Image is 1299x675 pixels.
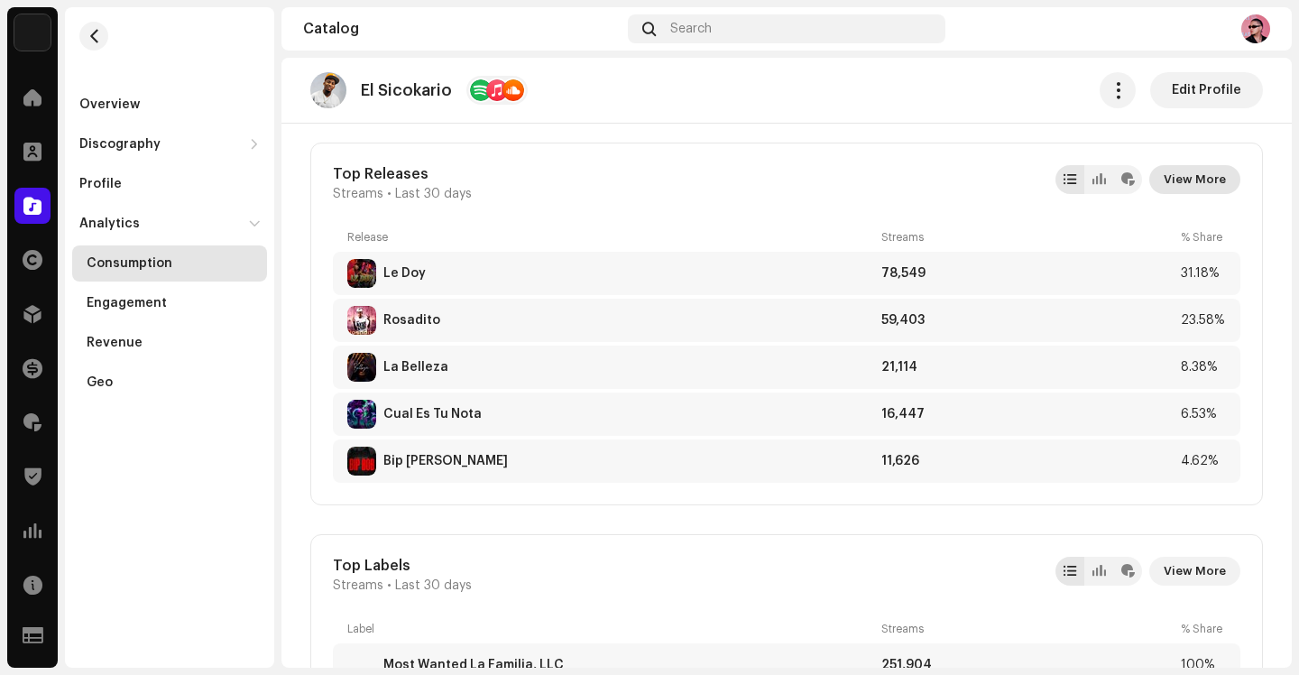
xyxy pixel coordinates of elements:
div: Profile [79,177,122,191]
img: 56BF9E7D-F615-4023-917D-07280A8B2AA1 [347,306,376,335]
div: Cual Es Tu Nota [383,407,482,421]
div: Top Labels [333,557,472,575]
div: Analytics [79,217,140,231]
img: 3f8b1ee6-8fa8-4d5b-9023-37de06d8e731 [14,14,51,51]
div: 23.58% [1181,313,1226,328]
div: 251,904 [881,658,1174,672]
div: Streams [881,622,1174,636]
span: View More [1164,162,1226,198]
div: Label [347,622,874,636]
div: Streams [881,230,1174,245]
re-m-nav-item: Geo [72,365,267,401]
div: Geo [87,375,113,390]
div: Revenue [87,336,143,350]
div: 78,549 [881,266,1174,281]
div: % Share [1181,230,1226,245]
span: Edit Profile [1172,72,1241,108]
div: Most Wanted La Familia, LLC [383,658,564,672]
span: Streams [333,187,383,201]
p: El Sicokario [361,81,452,100]
span: • [387,578,392,593]
div: 6.53% [1181,407,1226,421]
div: Release [347,230,874,245]
div: 16,447 [881,407,1174,421]
span: Last 30 days [395,187,472,201]
img: 78126994-AC0C-45B8-B60E-B0BDAADD5488 [347,353,376,382]
div: Rosadito [383,313,440,328]
re-m-nav-item: Engagement [72,285,267,321]
img: 73840309-CEF7-4E73-BE44-5B30D0C25B24 [347,259,376,288]
div: Engagement [87,296,167,310]
div: Top Releases [333,165,472,183]
re-m-nav-item: Consumption [72,245,267,282]
span: View More [1164,553,1226,589]
button: View More [1149,557,1240,586]
div: 8.38% [1181,360,1226,374]
div: 4.62% [1181,454,1226,468]
img: A7721CB7-E4EB-4BC4-B19A-E7B05C85D2C2 [347,400,376,429]
img: 3510e9c2-cc3f-4b6a-9b7a-8c4b2eabcfaf [1241,14,1270,43]
span: Last 30 days [395,578,472,593]
re-m-nav-item: Revenue [72,325,267,361]
div: 21,114 [881,360,1174,374]
div: Bip Bob [383,454,508,468]
div: 11,626 [881,454,1174,468]
div: 59,403 [881,313,1174,328]
div: Le Doy [383,266,426,281]
div: La Belleza [383,360,448,374]
div: % Share [1181,622,1226,636]
re-m-nav-item: Overview [72,87,267,123]
span: Streams [333,578,383,593]
div: 100% [1181,658,1226,672]
div: 31.18% [1181,266,1226,281]
div: Discography [79,137,161,152]
re-m-nav-item: Profile [72,166,267,202]
re-m-nav-dropdown: Discography [72,126,267,162]
img: 2b2cc181-0bb1-48ac-8039-f2df7ed1c849 [310,72,346,108]
div: Catalog [303,22,621,36]
div: Overview [79,97,140,112]
re-m-nav-dropdown: Analytics [72,206,267,401]
img: E8833B7B-611B-471C-8B2B-D8FD694CBBC9 [347,447,376,476]
span: Search [670,22,712,36]
div: Consumption [87,256,172,271]
button: Edit Profile [1150,72,1263,108]
span: • [387,187,392,201]
button: View More [1149,165,1240,194]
